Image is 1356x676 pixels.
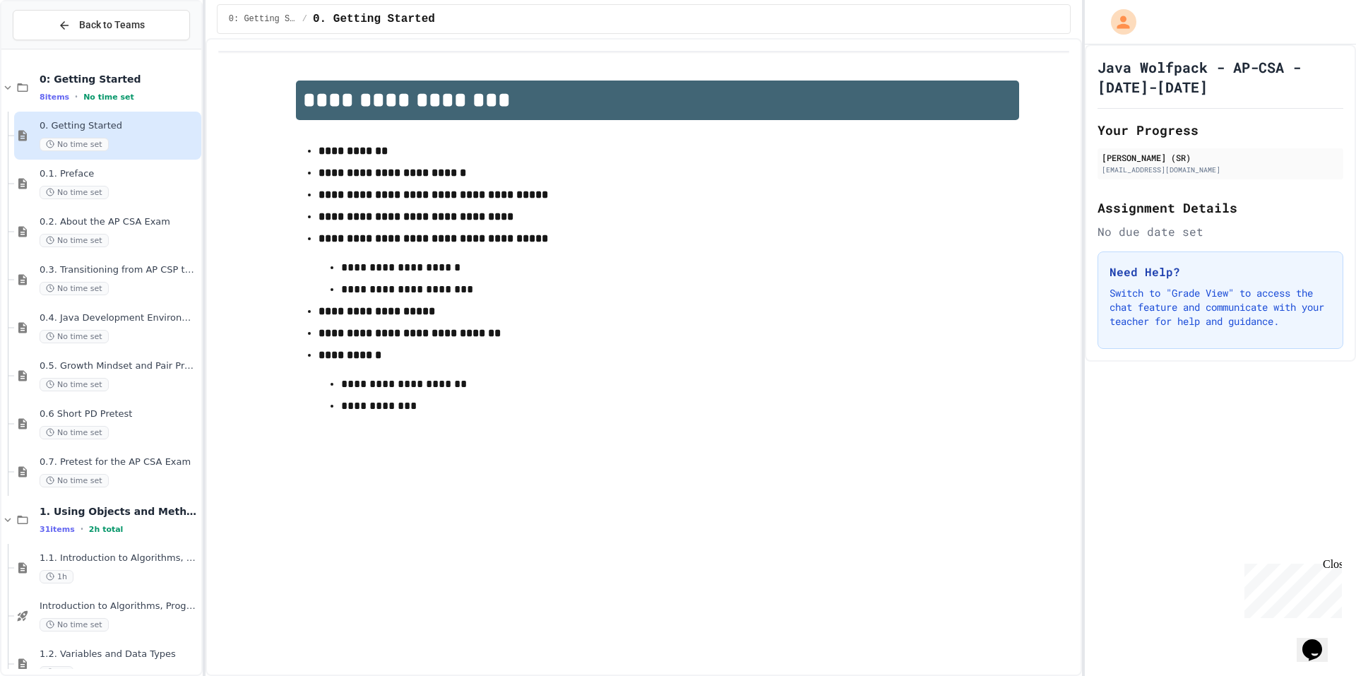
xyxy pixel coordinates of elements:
span: 2h total [89,525,124,534]
span: No time set [40,186,109,199]
span: No time set [40,474,109,487]
iframe: chat widget [1297,619,1342,662]
span: No time set [40,426,109,439]
div: No due date set [1098,223,1343,240]
div: Chat with us now!Close [6,6,97,90]
span: 0: Getting Started [229,13,297,25]
div: [EMAIL_ADDRESS][DOMAIN_NAME] [1102,165,1339,175]
span: No time set [40,330,109,343]
span: 1.1. Introduction to Algorithms, Programming, and Compilers [40,552,198,564]
span: 31 items [40,525,75,534]
span: Introduction to Algorithms, Programming, and Compilers [40,600,198,612]
span: No time set [83,93,134,102]
span: No time set [40,138,109,151]
span: No time set [40,618,109,631]
span: 0.4. Java Development Environments [40,312,198,324]
span: 0.5. Growth Mindset and Pair Programming [40,360,198,372]
span: • [75,91,78,102]
p: Switch to "Grade View" to access the chat feature and communicate with your teacher for help and ... [1110,286,1331,328]
span: 0.7. Pretest for the AP CSA Exam [40,456,198,468]
div: [PERSON_NAME] (SR) [1102,151,1339,164]
span: 1h [40,570,73,583]
span: No time set [40,234,109,247]
h1: Java Wolfpack - AP-CSA - [DATE]-[DATE] [1098,57,1343,97]
span: No time set [40,378,109,391]
h2: Your Progress [1098,120,1343,140]
span: 8 items [40,93,69,102]
span: 0. Getting Started [313,11,435,28]
span: 0.3. Transitioning from AP CSP to AP CSA [40,264,198,276]
span: • [81,523,83,535]
span: 1.2. Variables and Data Types [40,648,198,660]
span: 0.6 Short PD Pretest [40,408,198,420]
span: 0.2. About the AP CSA Exam [40,216,198,228]
span: 0. Getting Started [40,120,198,132]
iframe: chat widget [1239,558,1342,618]
span: 0.1. Preface [40,168,198,180]
h3: Need Help? [1110,263,1331,280]
span: 1. Using Objects and Methods [40,505,198,518]
span: / [302,13,307,25]
h2: Assignment Details [1098,198,1343,218]
div: My Account [1096,6,1140,38]
span: 0: Getting Started [40,73,198,85]
span: No time set [40,282,109,295]
button: Back to Teams [13,10,190,40]
span: Back to Teams [79,18,145,32]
